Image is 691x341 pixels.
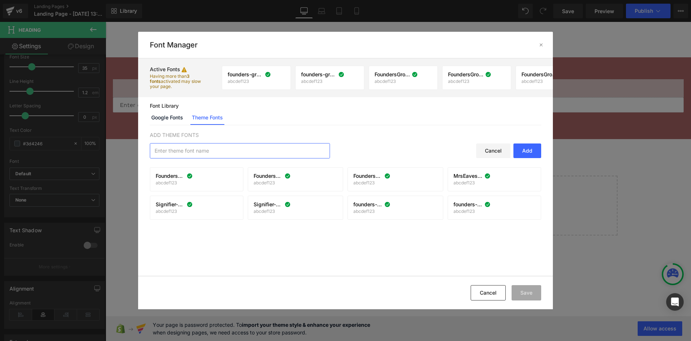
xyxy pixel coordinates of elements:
span: MrsEavesOT [453,173,483,179]
span: founders-grotesk-medium-italic [353,202,383,207]
button: Save [512,285,541,300]
button: Cancel [471,285,506,300]
a: Theme Fonts [190,110,224,125]
p: abcdef123 [301,79,337,84]
p: abcdef123 [453,180,483,185]
h2: Font Manager [150,41,198,49]
span: founders-grotesk-medium-italic [228,72,263,77]
p: abcdef123 [521,79,557,84]
span: FoundersGrotesk-Regular [375,72,410,77]
p: abcdef123 [254,209,283,214]
span: founders-grotesk-regular-italic [453,202,483,207]
a: Google Fonts [150,110,185,125]
span: 3 fonts [150,73,190,84]
span: FoundersGrotesk-Regular-ttf [448,72,484,77]
span: Signifier-Light [156,202,185,207]
p: abcdef123 [448,79,484,84]
p: Having more than activated may slow your page. [150,74,203,89]
a: Explore Blocks [224,171,290,185]
span: FoundersGrotesk-Medium [521,72,557,77]
p: abcdef123 [228,79,263,84]
span: Active Fonts [150,66,180,72]
p: abcdef123 [353,209,383,214]
input: Enter theme font name [150,143,330,158]
p: abcdef123 [156,209,185,214]
p: Font Library [150,103,541,109]
p: ADD THEME FONTS [150,131,541,139]
span: founders-grotesk-regular-italic [301,72,337,77]
p: or Drag & Drop elements from left sidebar [85,191,500,196]
a: Add Single Section [296,171,361,185]
div: Add [513,143,541,158]
button: Submit [275,91,311,106]
span: Signifier-LightItalic [254,202,283,207]
p: abcdef123 [453,209,483,214]
div: Open Intercom Messenger [666,293,684,311]
span: FoundersGrotesk-Regular [353,173,383,179]
div: Cancel [476,143,510,158]
p: abcdef123 [353,180,383,185]
p: abcdef123 [156,180,185,185]
input: Enter email address [7,76,578,91]
p: abcdef123 [375,79,410,84]
span: FoundersGrotesk-Medium [156,173,185,179]
span: FoundersGrotesk-Regular-ttf [254,173,283,179]
p: abcdef123 [254,180,283,185]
